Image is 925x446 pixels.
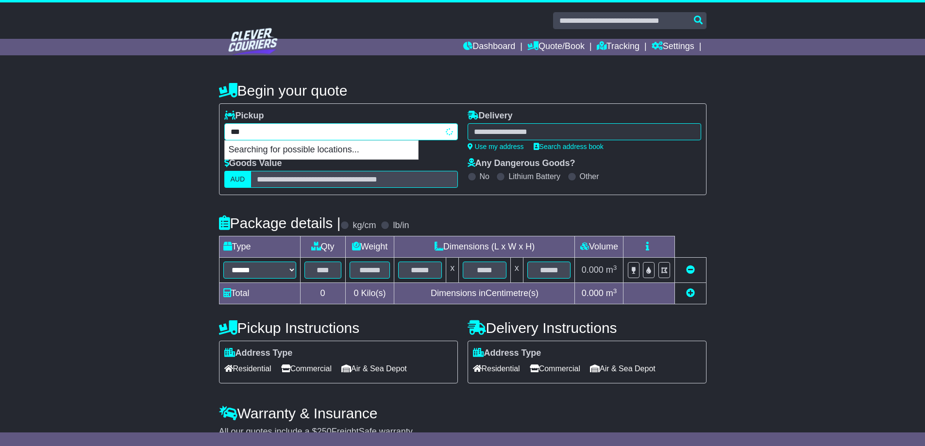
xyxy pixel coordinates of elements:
h4: Pickup Instructions [219,320,458,336]
label: Lithium Battery [508,172,560,181]
h4: Warranty & Insurance [219,405,706,421]
span: 0.000 [582,288,604,298]
a: Add new item [686,288,695,298]
p: Searching for possible locations... [225,141,418,159]
sup: 3 [613,264,617,271]
a: Settings [652,39,694,55]
td: Total [219,283,300,304]
span: Air & Sea Depot [590,361,656,376]
a: Dashboard [463,39,515,55]
span: 0 [353,288,358,298]
a: Remove this item [686,265,695,275]
td: Weight [345,236,394,258]
h4: Package details | [219,215,341,231]
span: Air & Sea Depot [341,361,407,376]
label: Pickup [224,111,264,121]
h4: Delivery Instructions [468,320,706,336]
label: Address Type [473,348,541,359]
td: Kilo(s) [345,283,394,304]
a: Search address book [534,143,604,150]
td: Type [219,236,300,258]
label: No [480,172,489,181]
td: Dimensions (L x W x H) [394,236,575,258]
label: Any Dangerous Goods? [468,158,575,169]
td: Dimensions in Centimetre(s) [394,283,575,304]
span: Commercial [530,361,580,376]
span: 0.000 [582,265,604,275]
label: lb/in [393,220,409,231]
a: Quote/Book [527,39,585,55]
span: m [606,265,617,275]
td: 0 [300,283,345,304]
label: AUD [224,171,252,188]
span: Residential [473,361,520,376]
td: x [446,258,459,283]
span: Commercial [281,361,332,376]
span: m [606,288,617,298]
label: Delivery [468,111,513,121]
td: x [510,258,523,283]
a: Use my address [468,143,524,150]
div: All our quotes include a $ FreightSafe warranty. [219,427,706,437]
a: Tracking [597,39,639,55]
span: 250 [317,427,332,436]
span: Residential [224,361,271,376]
td: Qty [300,236,345,258]
label: Other [580,172,599,181]
typeahead: Please provide city [224,123,458,140]
td: Volume [575,236,623,258]
label: Goods Value [224,158,282,169]
h4: Begin your quote [219,83,706,99]
label: Address Type [224,348,293,359]
label: kg/cm [353,220,376,231]
sup: 3 [613,287,617,295]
